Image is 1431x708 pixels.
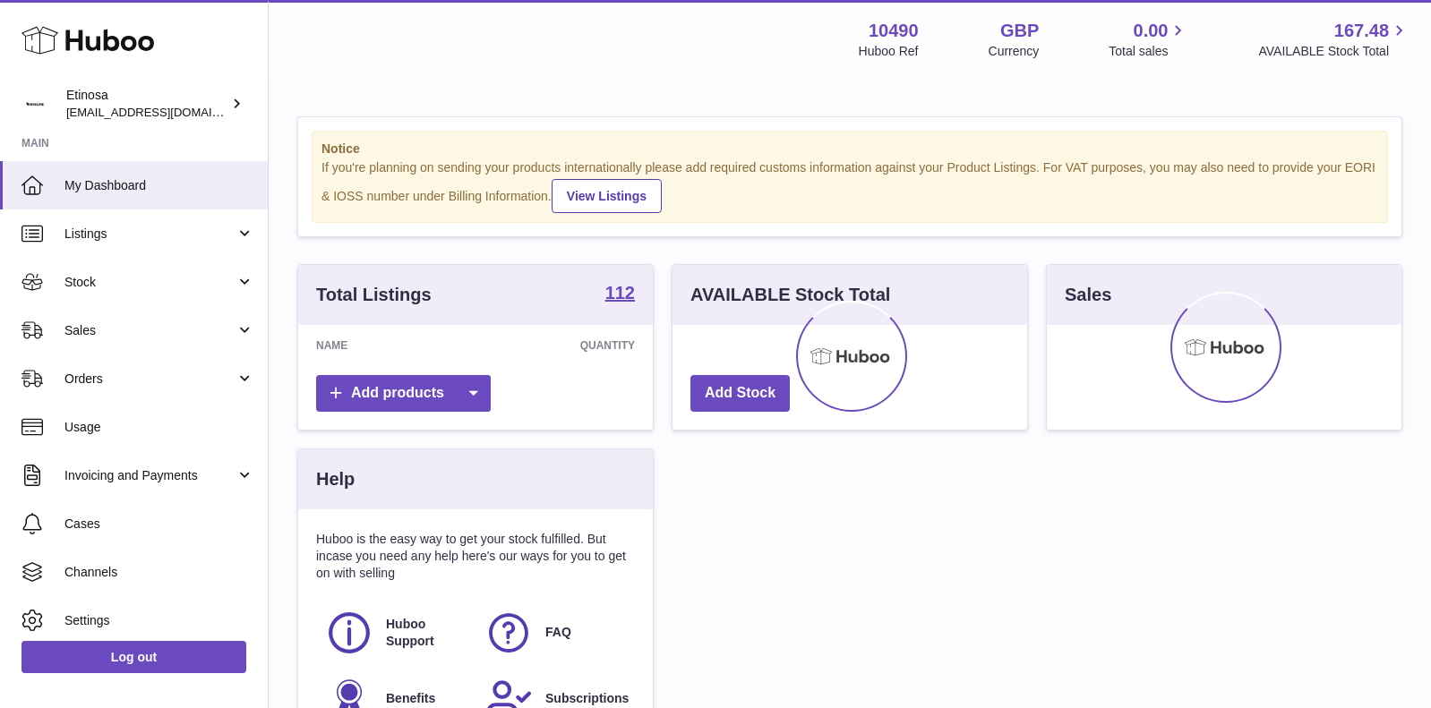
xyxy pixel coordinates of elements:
[64,564,254,581] span: Channels
[450,325,653,366] th: Quantity
[316,467,355,491] h3: Help
[316,283,432,307] h3: Total Listings
[66,87,227,121] div: Etinosa
[1109,19,1188,60] a: 0.00 Total sales
[1134,19,1169,43] span: 0.00
[545,690,629,707] span: Subscriptions
[21,90,48,117] img: Wolphuk@gmail.com
[64,516,254,533] span: Cases
[21,641,246,673] a: Log out
[605,284,635,305] a: 112
[298,325,450,366] th: Name
[386,616,465,650] span: Huboo Support
[690,283,890,307] h3: AVAILABLE Stock Total
[386,690,435,707] span: Benefits
[545,624,571,641] span: FAQ
[64,612,254,629] span: Settings
[859,43,919,60] div: Huboo Ref
[1258,43,1410,60] span: AVAILABLE Stock Total
[605,284,635,302] strong: 112
[1258,19,1410,60] a: 167.48 AVAILABLE Stock Total
[1109,43,1188,60] span: Total sales
[64,274,236,291] span: Stock
[1065,283,1111,307] h3: Sales
[64,419,254,436] span: Usage
[316,531,635,582] p: Huboo is the easy way to get your stock fulfilled. But incase you need any help here's our ways f...
[64,467,236,484] span: Invoicing and Payments
[325,609,467,657] a: Huboo Support
[1334,19,1389,43] span: 167.48
[484,609,626,657] a: FAQ
[64,177,254,194] span: My Dashboard
[64,371,236,388] span: Orders
[64,322,236,339] span: Sales
[321,141,1378,158] strong: Notice
[321,159,1378,213] div: If you're planning on sending your products internationally please add required customs informati...
[552,179,662,213] a: View Listings
[989,43,1040,60] div: Currency
[869,19,919,43] strong: 10490
[66,105,263,119] span: [EMAIL_ADDRESS][DOMAIN_NAME]
[316,375,491,412] a: Add products
[690,375,790,412] a: Add Stock
[64,226,236,243] span: Listings
[1000,19,1039,43] strong: GBP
